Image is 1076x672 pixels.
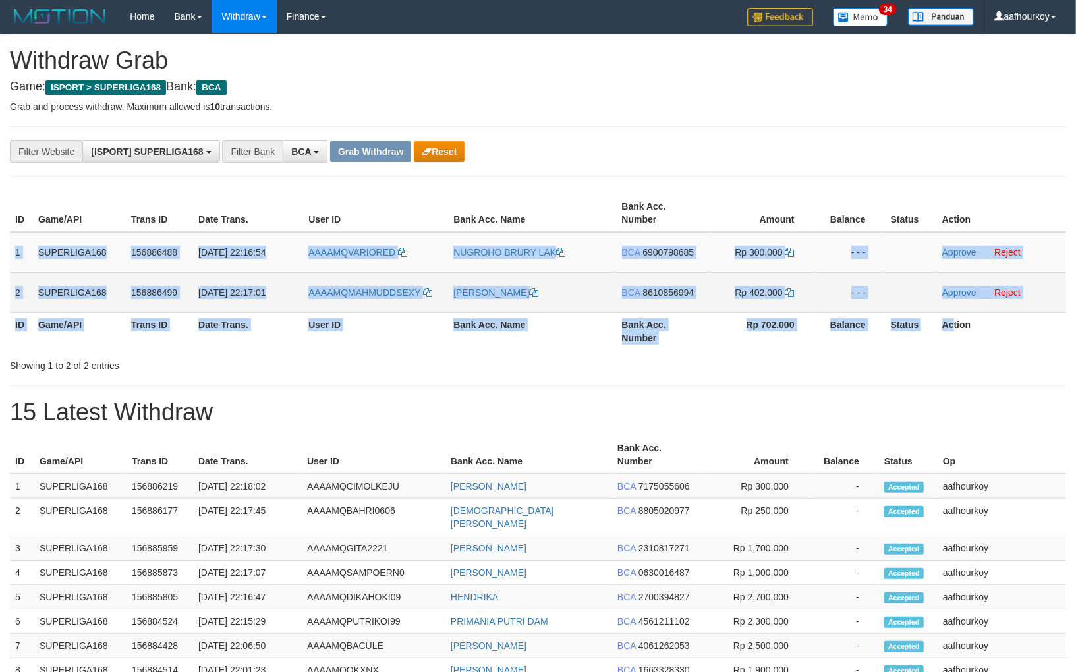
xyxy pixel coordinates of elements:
[451,592,498,602] a: HENDRIKA
[193,561,302,585] td: [DATE] 22:17:07
[308,247,407,258] a: AAAAMQVARIORED
[193,536,302,561] td: [DATE] 22:17:30
[814,312,886,350] th: Balance
[451,543,526,553] a: [PERSON_NAME]
[193,499,302,536] td: [DATE] 22:17:45
[886,194,937,232] th: Status
[193,634,302,658] td: [DATE] 22:06:50
[884,482,924,493] span: Accepted
[10,232,33,273] td: 1
[785,287,795,298] a: Copy 402000 to clipboard
[308,287,432,298] a: AAAAMQMAHMUDDSEXY
[612,436,702,474] th: Bank Acc. Number
[938,499,1066,536] td: aafhourkoy
[884,617,924,628] span: Accepted
[33,272,126,312] td: SUPERLIGA168
[702,634,808,658] td: Rp 2,500,000
[10,474,34,499] td: 1
[785,247,795,258] a: Copy 300000 to clipboard
[131,287,177,298] span: 156886499
[617,312,707,350] th: Bank Acc. Number
[10,499,34,536] td: 2
[808,474,879,499] td: -
[34,609,127,634] td: SUPERLIGA168
[34,634,127,658] td: SUPERLIGA168
[451,567,526,578] a: [PERSON_NAME]
[886,312,937,350] th: Status
[937,312,1066,350] th: Action
[453,247,565,258] a: NUGROHO BRURY LAK
[638,543,690,553] span: Copy 2310817271 to clipboard
[34,536,127,561] td: SUPERLIGA168
[34,474,127,499] td: SUPERLIGA168
[414,141,465,162] button: Reset
[994,247,1021,258] a: Reject
[702,561,808,585] td: Rp 1,000,000
[198,247,266,258] span: [DATE] 22:16:54
[45,80,166,95] span: ISPORT > SUPERLIGA168
[127,634,193,658] td: 156884428
[91,146,203,157] span: [ISPORT] SUPERLIGA168
[702,474,808,499] td: Rp 300,000
[938,634,1066,658] td: aafhourkoy
[451,616,548,627] a: PRIMANIA PUTRI DAM
[938,436,1066,474] th: Op
[302,536,445,561] td: AAAAMQGITA2221
[808,609,879,634] td: -
[448,312,616,350] th: Bank Acc. Name
[814,232,886,273] td: - - -
[453,287,538,298] a: [PERSON_NAME]
[302,609,445,634] td: AAAAMQPUTRIKOI99
[884,568,924,579] span: Accepted
[808,585,879,609] td: -
[34,585,127,609] td: SUPERLIGA168
[10,100,1066,113] p: Grab and process withdraw. Maximum allowed is transactions.
[10,561,34,585] td: 4
[308,287,420,298] span: AAAAMQMAHMUDDSEXY
[193,194,303,232] th: Date Trans.
[126,312,193,350] th: Trans ID
[642,247,694,258] span: Copy 6900798685 to clipboard
[617,194,707,232] th: Bank Acc. Number
[127,585,193,609] td: 156885805
[308,247,395,258] span: AAAAMQVARIORED
[283,140,327,163] button: BCA
[735,287,782,298] span: Rp 402.000
[10,609,34,634] td: 6
[10,80,1066,94] h4: Game: Bank:
[702,609,808,634] td: Rp 2,300,000
[808,436,879,474] th: Balance
[884,506,924,517] span: Accepted
[642,287,694,298] span: Copy 8610856994 to clipboard
[33,194,126,232] th: Game/API
[198,287,266,298] span: [DATE] 22:17:01
[617,592,636,602] span: BCA
[303,194,448,232] th: User ID
[82,140,219,163] button: [ISPORT] SUPERLIGA168
[814,272,886,312] td: - - -
[942,247,977,258] a: Approve
[638,481,690,491] span: Copy 7175055606 to clipboard
[707,312,814,350] th: Rp 702.000
[222,140,283,163] div: Filter Bank
[814,194,886,232] th: Balance
[622,247,640,258] span: BCA
[808,499,879,536] td: -
[617,505,636,516] span: BCA
[34,561,127,585] td: SUPERLIGA168
[884,641,924,652] span: Accepted
[127,561,193,585] td: 156885873
[127,536,193,561] td: 156885959
[937,194,1066,232] th: Action
[126,194,193,232] th: Trans ID
[127,474,193,499] td: 156886219
[445,436,612,474] th: Bank Acc. Name
[638,505,690,516] span: Copy 8805020977 to clipboard
[617,567,636,578] span: BCA
[10,399,1066,426] h1: 15 Latest Withdraw
[808,561,879,585] td: -
[193,474,302,499] td: [DATE] 22:18:02
[702,536,808,561] td: Rp 1,700,000
[127,436,193,474] th: Trans ID
[10,312,33,350] th: ID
